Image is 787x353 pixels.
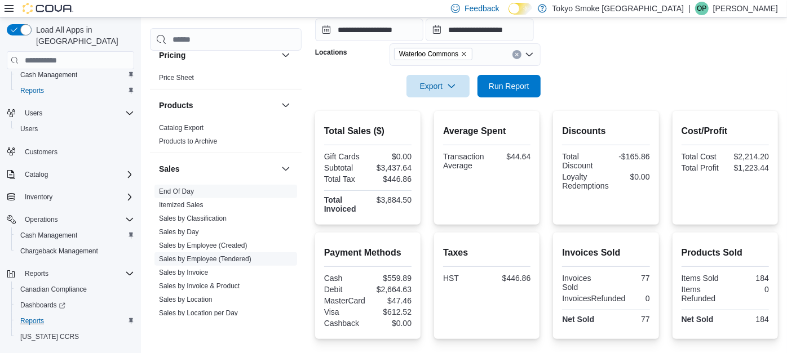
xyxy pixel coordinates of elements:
span: Load All Apps in [GEOGRAPHIC_DATA] [32,24,134,47]
input: Press the down key to open a popover containing a calendar. [315,19,423,41]
img: Cova [23,3,73,14]
span: Reports [20,267,134,280]
a: Price Sheet [159,74,194,82]
span: Itemized Sales [159,200,204,209]
h2: Discounts [562,124,649,138]
span: Canadian Compliance [20,285,87,294]
a: Customers [20,145,62,159]
button: Export [406,75,470,97]
button: Cash Management [11,67,139,83]
div: Products [150,121,302,153]
button: Inventory [2,189,139,205]
button: Inventory [20,190,57,204]
a: Sales by Classification [159,215,227,222]
div: 184 [727,274,769,283]
div: Subtotal [324,163,366,172]
h2: Cost/Profit [682,124,769,138]
a: Catalog Export [159,124,204,132]
button: Cash Management [11,227,139,243]
div: $1,223.44 [727,163,769,172]
a: Sales by Invoice [159,269,208,276]
div: 77 [608,274,650,283]
a: Cash Management [16,68,82,82]
strong: Net Sold [562,315,594,324]
div: Invoices Sold [562,274,604,292]
a: Dashboards [16,298,70,312]
span: Sales by Location [159,295,213,304]
button: Catalog [20,168,52,181]
div: MasterCard [324,296,366,305]
div: $3,884.50 [370,195,412,204]
span: Reports [16,314,134,328]
div: Total Tax [324,175,366,184]
span: Reports [16,84,134,97]
button: Operations [20,213,63,226]
button: Customers [2,144,139,160]
div: Total Cost [682,152,723,161]
div: $446.86 [370,175,412,184]
button: Sales [159,163,277,175]
span: Cash Management [16,229,134,242]
h2: Invoices Sold [562,246,649,260]
a: Reports [16,84,48,97]
span: Catalog [20,168,134,181]
span: Washington CCRS [16,330,134,343]
span: Sales by Employee (Tendered) [159,254,251,263]
button: Pricing [159,50,277,61]
button: Canadian Compliance [11,281,139,297]
button: Run Report [477,75,541,97]
span: Canadian Compliance [16,283,134,296]
span: Products to Archive [159,137,217,146]
a: Dashboards [11,297,139,313]
h3: Sales [159,163,180,175]
span: Reports [25,269,48,278]
button: Sales [279,162,293,176]
div: Debit [324,285,366,294]
div: $559.89 [370,274,412,283]
span: Catalog Export [159,123,204,132]
p: [PERSON_NAME] [713,2,778,15]
span: Catalog [25,170,48,179]
button: Reports [2,266,139,281]
strong: Net Sold [682,315,714,324]
div: 184 [727,315,769,324]
div: Items Refunded [682,285,723,303]
span: Inventory [25,193,52,202]
button: Products [159,100,277,111]
div: Total Discount [562,152,604,170]
span: OP [697,2,706,15]
span: Cash Management [20,231,77,240]
div: $0.00 [613,172,650,181]
div: Owen Pfaff [695,2,709,15]
p: | [688,2,691,15]
input: Dark Mode [509,3,532,15]
button: Reports [11,83,139,99]
button: Open list of options [525,50,534,59]
span: Waterloo Commons [399,48,458,60]
div: Pricing [150,71,302,89]
a: Cash Management [16,229,82,242]
h3: Products [159,100,193,111]
button: Products [279,99,293,112]
a: Products to Archive [159,137,217,145]
span: Customers [20,145,134,159]
div: 0 [630,294,649,303]
a: Reports [16,314,48,328]
a: Sales by Employee (Created) [159,242,247,249]
button: Operations [2,212,139,227]
button: Users [20,106,47,120]
button: Users [11,121,139,137]
span: Cash Management [16,68,134,82]
a: Sales by Location per Day [159,309,238,317]
div: $47.46 [370,296,412,305]
span: Sales by Employee (Created) [159,241,247,250]
div: Cash [324,274,366,283]
span: Users [16,122,134,136]
button: Clear input [512,50,521,59]
span: Users [20,106,134,120]
span: Inventory [20,190,134,204]
a: Users [16,122,42,136]
a: Sales by Invoice & Product [159,282,240,290]
button: [US_STATE] CCRS [11,329,139,345]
